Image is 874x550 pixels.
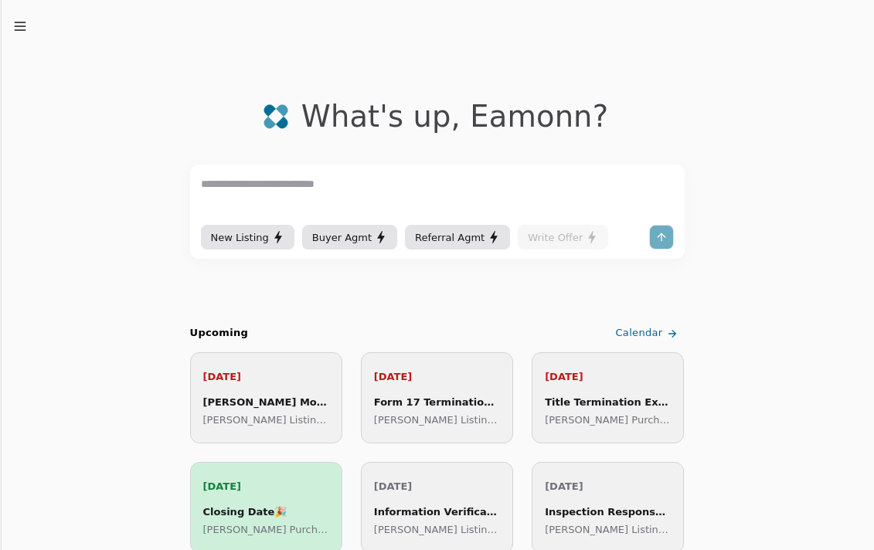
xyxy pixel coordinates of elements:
[545,521,671,538] p: [PERSON_NAME] Listing (French Loop)
[612,321,684,346] a: Calendar
[211,229,284,246] div: New Listing
[203,394,329,410] div: [PERSON_NAME] Money Due
[203,521,329,538] p: [PERSON_NAME] Purchase ([GEOGRAPHIC_DATA])
[312,229,372,246] span: Buyer Agmt
[415,229,485,246] span: Referral Agmt
[545,504,671,520] div: Inspection Response Due
[545,394,671,410] div: Title Termination Expires
[615,325,662,341] span: Calendar
[203,368,329,385] p: [DATE]
[203,412,329,428] p: [PERSON_NAME] Listing (French Loop)
[361,352,513,443] a: [DATE]Form 17 Termination Expires[PERSON_NAME] Listing (French Loop)
[374,504,500,520] div: Information Verification Ends
[405,225,510,250] button: Referral Agmt
[374,412,500,428] p: [PERSON_NAME] Listing (French Loop)
[374,394,500,410] div: Form 17 Termination Expires
[532,352,684,443] a: [DATE]Title Termination Expires[PERSON_NAME] Purchase ([GEOGRAPHIC_DATA])
[545,478,671,494] p: [DATE]
[374,521,500,538] p: [PERSON_NAME] Listing (French Loop)
[545,368,671,385] p: [DATE]
[203,504,329,520] div: Closing Date 🎉
[263,104,289,130] img: logo
[374,478,500,494] p: [DATE]
[374,368,500,385] p: [DATE]
[301,99,608,134] div: What's up , Eamonn ?
[201,225,294,250] button: New Listing
[545,412,671,428] p: [PERSON_NAME] Purchase ([GEOGRAPHIC_DATA])
[302,225,397,250] button: Buyer Agmt
[190,325,249,341] h2: Upcoming
[190,352,342,443] a: [DATE][PERSON_NAME] Money Due[PERSON_NAME] Listing (French Loop)
[203,478,329,494] p: [DATE]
